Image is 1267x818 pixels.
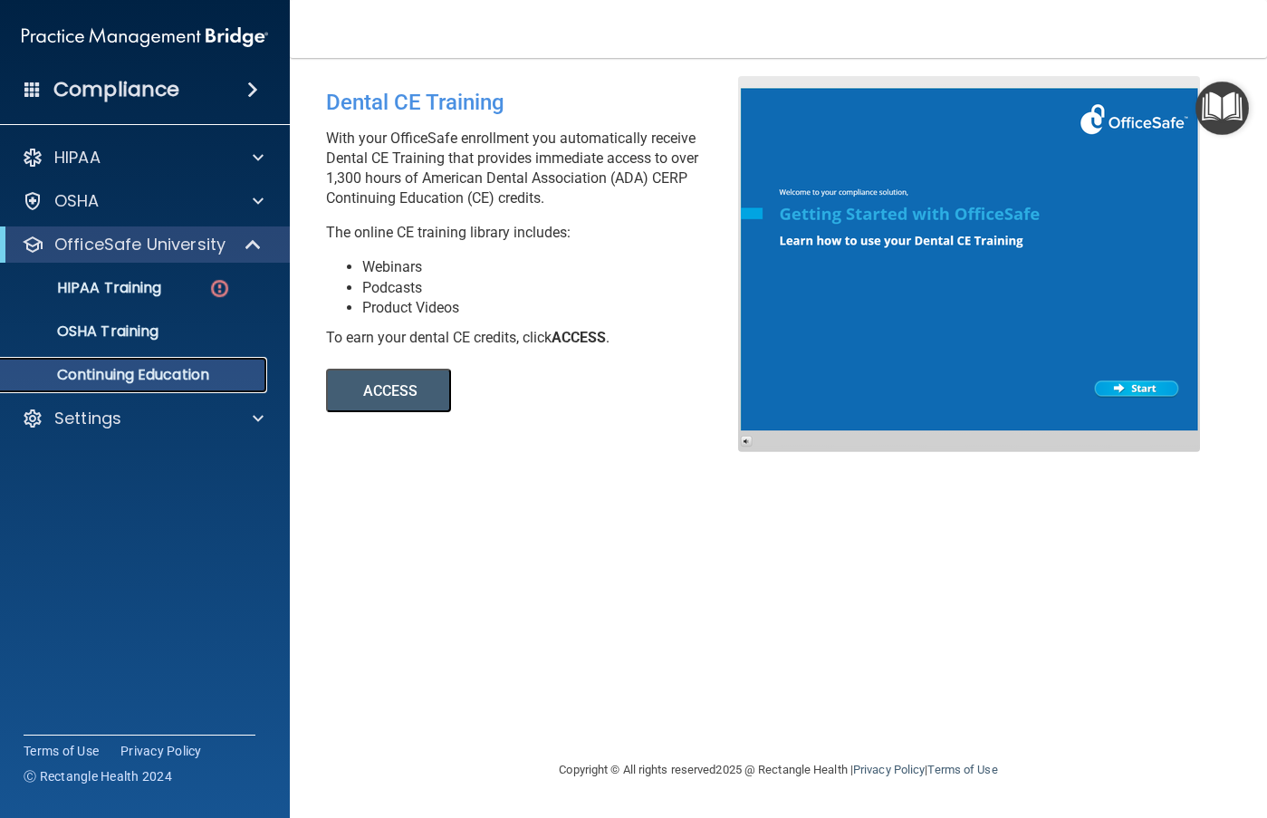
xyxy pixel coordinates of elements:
button: ACCESS [326,369,451,412]
h4: Compliance [53,77,179,102]
button: Open Resource Center [1195,82,1249,135]
b: ACCESS [552,329,606,346]
p: OfficeSafe University [54,234,226,255]
p: Settings [54,408,121,429]
a: OSHA [22,190,264,212]
span: Ⓒ Rectangle Health 2024 [24,767,172,785]
li: Webinars [362,257,752,277]
p: With your OfficeSafe enrollment you automatically receive Dental CE Training that provides immedi... [326,129,752,208]
p: Continuing Education [12,366,259,384]
a: Terms of Use [927,763,997,776]
a: Privacy Policy [853,763,925,776]
iframe: Drift Widget Chat Controller [954,689,1245,762]
a: Privacy Policy [120,742,202,760]
a: Settings [22,408,264,429]
li: Product Videos [362,298,752,318]
li: Podcasts [362,278,752,298]
a: ACCESS [326,385,821,399]
p: OSHA Training [12,322,158,341]
p: HIPAA [54,147,101,168]
p: HIPAA Training [12,279,161,297]
a: HIPAA [22,147,264,168]
img: PMB logo [22,19,268,55]
p: The online CE training library includes: [326,223,752,243]
p: OSHA [54,190,100,212]
a: OfficeSafe University [22,234,263,255]
a: Terms of Use [24,742,99,760]
div: To earn your dental CE credits, click . [326,328,752,348]
div: Copyright © All rights reserved 2025 @ Rectangle Health | | [448,741,1109,799]
img: danger-circle.6113f641.png [208,277,231,300]
div: Dental CE Training [326,76,752,129]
